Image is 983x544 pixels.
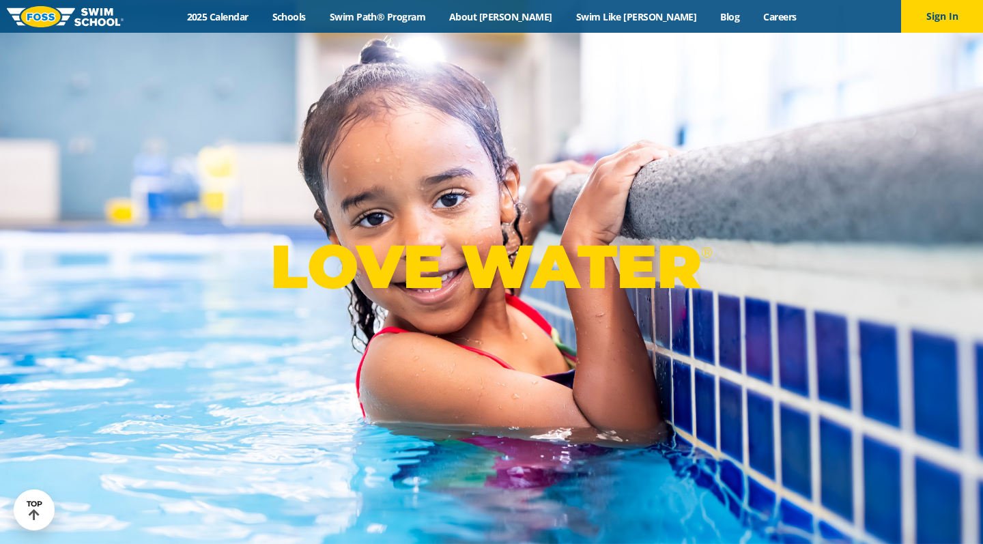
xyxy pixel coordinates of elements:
[270,230,712,303] p: LOVE WATER
[7,6,124,27] img: FOSS Swim School Logo
[27,500,42,521] div: TOP
[260,10,317,23] a: Schools
[175,10,260,23] a: 2025 Calendar
[709,10,752,23] a: Blog
[701,244,712,261] sup: ®
[564,10,709,23] a: Swim Like [PERSON_NAME]
[438,10,565,23] a: About [PERSON_NAME]
[317,10,437,23] a: Swim Path® Program
[752,10,808,23] a: Careers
